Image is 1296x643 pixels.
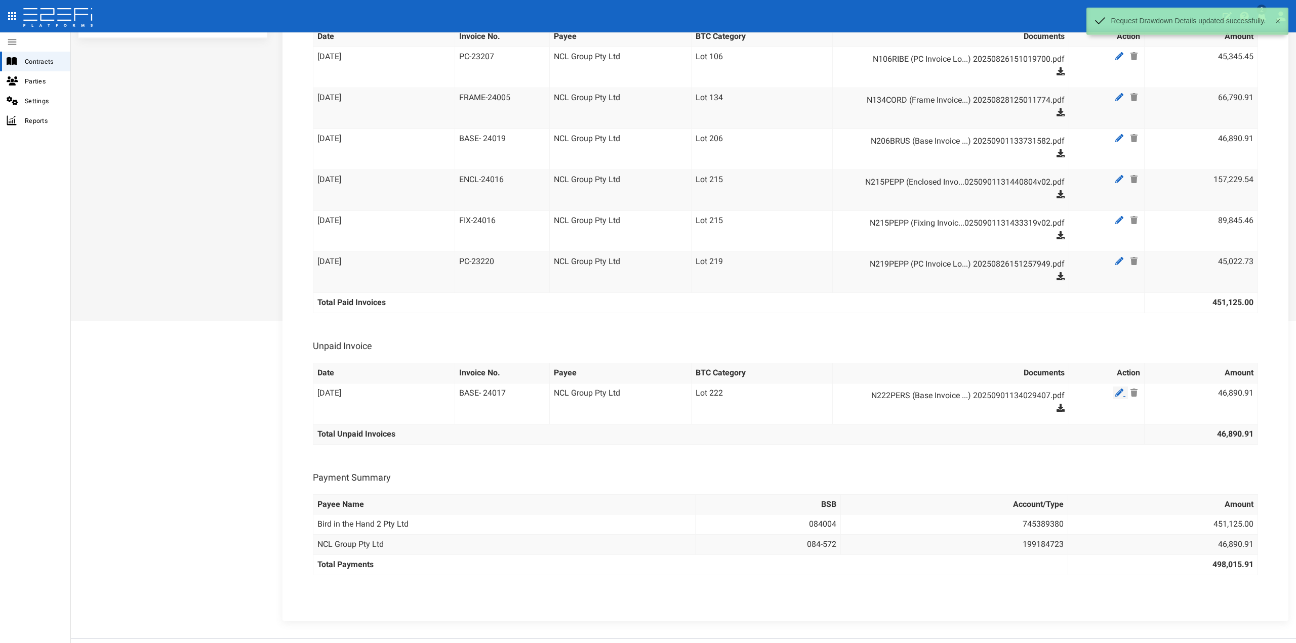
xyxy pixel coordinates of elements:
[691,211,833,252] td: Lot 215
[313,424,1145,444] th: Total Unpaid Invoices
[313,555,1068,575] th: Total Payments
[696,494,841,515] th: BSB
[25,95,62,107] span: Settings
[549,27,691,47] th: Payee
[313,363,455,383] th: Date
[1128,173,1140,186] a: Delete Payee
[1145,88,1258,129] td: 66,790.91
[1128,50,1140,63] a: Delete Payee
[313,27,455,47] th: Date
[847,174,1064,190] a: N215PEPP (Enclosed Invo...0250901131440804v02.pdf
[1128,255,1140,268] a: Delete Payee
[847,92,1064,108] a: N134CORD (Frame Invoice...) 20250828125011774.pdf
[841,535,1068,555] td: 199184723
[1145,383,1258,424] td: 46,890.91
[1145,129,1258,170] td: 46,890.91
[847,215,1064,231] a: N215PEPP (Fixing Invoic...0250901131433319v02.pdf
[1111,17,1266,25] p: Request Drawdown Details updated successfully.
[313,494,696,515] th: Payee Name
[313,473,391,482] h3: Payment Summary
[313,293,1145,313] th: Total Paid Invoices
[1145,252,1258,293] td: 45,022.73
[691,27,833,47] th: BTC Category
[549,170,691,211] td: NCL Group Pty Ltd
[833,363,1069,383] th: Documents
[25,75,62,87] span: Parties
[1145,424,1258,444] th: 46,890.91
[841,494,1068,515] th: Account/Type
[1069,363,1144,383] th: Action
[691,88,833,129] td: Lot 134
[313,535,696,555] td: NCL Group Pty Ltd
[313,170,455,211] td: [DATE]
[1068,535,1258,555] td: 46,890.91
[313,515,696,535] td: Bird in the Hand 2 Pty Ltd
[1068,515,1258,535] td: 451,125.00
[549,129,691,170] td: NCL Group Pty Ltd
[549,211,691,252] td: NCL Group Pty Ltd
[455,363,550,383] th: Invoice No.
[1069,27,1144,47] th: Action
[847,388,1064,404] a: N222PERS (Base Invoice ...) 20250901134029407.pdf
[841,515,1068,535] td: 745389380
[455,383,550,424] td: BASE- 24017
[25,56,62,67] span: Contracts
[1128,91,1140,104] a: Delete Payee
[313,252,455,293] td: [DATE]
[696,515,841,535] td: 084004
[691,47,833,88] td: Lot 106
[313,341,372,351] h3: Unpaid Invoice
[313,47,455,88] td: [DATE]
[1145,47,1258,88] td: 45,345.45
[696,535,841,555] td: 084-572
[313,383,455,424] td: [DATE]
[1128,214,1140,227] a: Delete Payee
[1145,293,1258,313] th: 451,125.00
[455,129,550,170] td: BASE- 24019
[847,133,1064,149] a: N206BRUS (Base Invoice ...) 20250901133731582.pdf
[691,363,833,383] th: BTC Category
[1145,170,1258,211] td: 157,229.54
[549,252,691,293] td: NCL Group Pty Ltd
[691,170,833,211] td: Lot 215
[455,211,550,252] td: FIX-24016
[455,88,550,129] td: FRAME-24005
[455,252,550,293] td: PC-23220
[549,88,691,129] td: NCL Group Pty Ltd
[691,383,833,424] td: Lot 222
[549,383,691,424] td: NCL Group Pty Ltd
[1068,555,1258,575] th: 498,015.91
[313,211,455,252] td: [DATE]
[691,129,833,170] td: Lot 206
[1145,27,1258,47] th: Amount
[1128,387,1140,399] a: Delete Payee
[1128,132,1140,145] a: Delete Payee
[847,256,1064,272] a: N219PEPP (PC Invoice Lo...) 20250826151257949.pdf
[313,129,455,170] td: [DATE]
[1145,363,1258,383] th: Amount
[25,115,62,126] span: Reports
[1068,494,1258,515] th: Amount
[1145,211,1258,252] td: 89,845.46
[549,47,691,88] td: NCL Group Pty Ltd
[833,27,1069,47] th: Documents
[313,88,455,129] td: [DATE]
[455,27,550,47] th: Invoice No.
[455,170,550,211] td: ENCL-24016
[455,47,550,88] td: PC-23207
[691,252,833,293] td: Lot 219
[549,363,691,383] th: Payee
[847,51,1064,67] a: N106RIBE (PC Invoice Lo...) 20250826151019700.pdf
